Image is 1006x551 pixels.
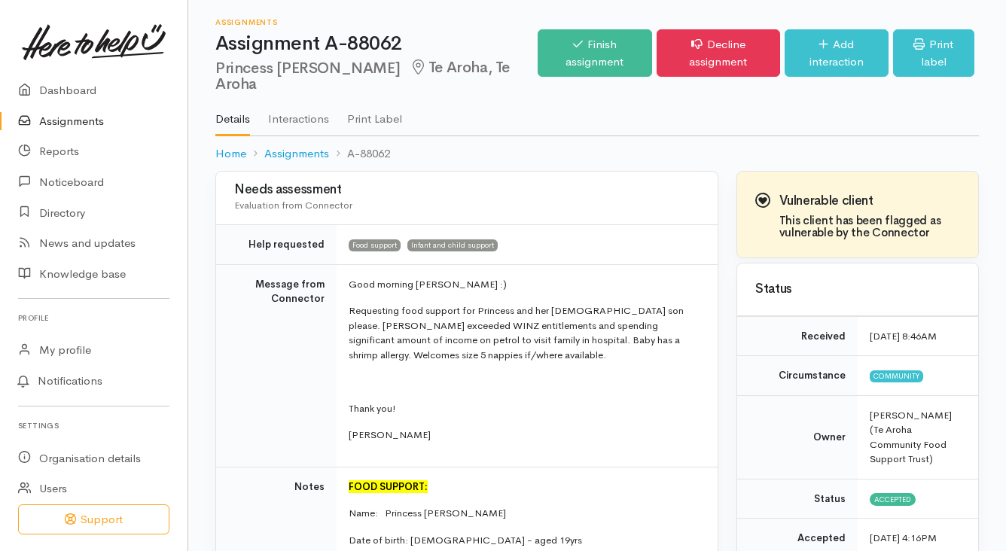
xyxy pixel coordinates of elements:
[215,18,538,26] h6: Assignments
[215,93,250,136] a: Details
[268,93,329,135] a: Interactions
[737,395,858,479] td: Owner
[349,533,700,548] p: Date of birth: [DEMOGRAPHIC_DATA] - aged 19yrs
[785,29,888,77] a: Add interaction
[264,145,329,163] a: Assignments
[329,145,390,163] li: A-88062
[893,29,974,77] a: Print label
[755,282,960,297] h3: Status
[870,370,923,382] span: Community
[870,493,916,505] span: Accepted
[18,416,169,436] h6: Settings
[779,215,960,239] h4: This client has been flagged as vulnerable by the Connector
[215,59,538,93] h2: Princess [PERSON_NAME]
[407,239,498,251] span: Infant and child support
[347,93,402,135] a: Print Label
[870,409,952,466] span: [PERSON_NAME] (Te Aroha Community Food Support Trust)
[215,33,538,55] h1: Assignment A-88062
[18,504,169,535] button: Support
[215,58,510,93] span: Te Aroha, Te Aroha
[215,145,246,163] a: Home
[349,401,700,416] p: Thank you!
[216,225,337,265] td: Help requested
[538,29,652,77] a: Finish assignment
[215,136,979,172] nav: breadcrumb
[737,479,858,519] td: Status
[870,531,937,544] time: [DATE] 4:16PM
[737,316,858,356] td: Received
[779,194,960,209] h3: Vulnerable client
[234,183,700,197] h3: Needs assessment
[18,308,169,328] h6: Profile
[349,239,401,251] span: Food support
[349,277,700,292] p: Good morning [PERSON_NAME] :)
[234,199,352,212] span: Evaluation from Connector
[737,356,858,396] td: Circumstance
[657,29,781,77] a: Decline assignment
[349,506,700,521] p: Name: Princess [PERSON_NAME]
[349,428,700,443] p: [PERSON_NAME]
[216,264,337,467] td: Message from Connector
[870,330,937,342] time: [DATE] 8:46AM
[349,303,700,362] p: Requesting food support for Princess and her [DEMOGRAPHIC_DATA] son please. [PERSON_NAME] exceede...
[349,480,428,493] font: FOOD SUPPORT:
